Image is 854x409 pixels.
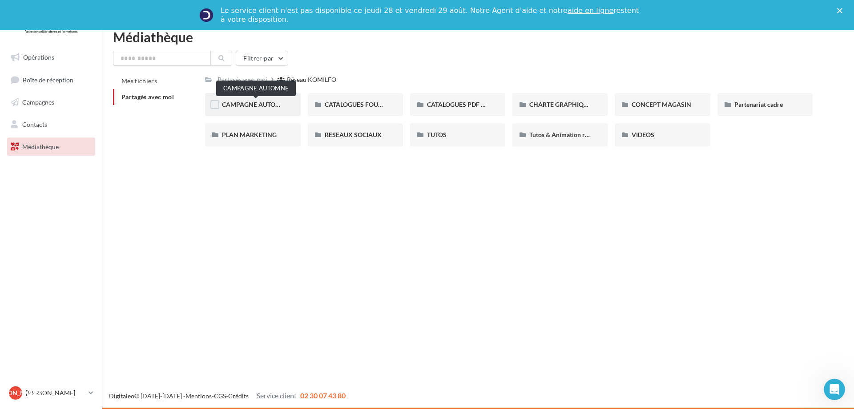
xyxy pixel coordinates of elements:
a: [PERSON_NAME] [PERSON_NAME] [7,385,95,401]
div: Partagés avec moi [218,75,267,84]
span: Partagés avec moi [121,93,174,101]
a: Opérations [5,48,97,67]
span: CAMPAGNE AUTOMNE [222,101,290,108]
div: Réseau KOMILFO [287,75,336,84]
a: aide en ligne [568,6,613,15]
span: Partenariat cadre [734,101,783,108]
button: Filtrer par [236,51,288,66]
span: VIDEOS [632,131,654,138]
span: RESEAUX SOCIAUX [325,131,382,138]
a: CGS [214,392,226,400]
a: Mentions [185,392,212,400]
span: Contacts [22,121,47,128]
iframe: Intercom live chat [824,379,845,400]
span: © [DATE]-[DATE] - - - [109,392,346,400]
img: Profile image for Service-Client [199,8,213,22]
span: Service client [257,391,297,400]
a: Campagnes [5,93,97,112]
span: Opérations [23,53,54,61]
a: Digitaleo [109,392,134,400]
div: CAMPAGNE AUTOMNE [216,81,296,96]
span: PLAN MARKETING [222,131,277,138]
span: Boîte de réception [23,76,73,83]
a: Boîte de réception [5,70,97,89]
div: Le service client n'est pas disponible ce jeudi 28 et vendredi 29 août. Notre Agent d'aide et not... [221,6,640,24]
div: Fermer [837,8,846,13]
span: 02 30 07 43 80 [300,391,346,400]
div: Médiathèque [113,30,843,44]
span: Tutos & Animation réseau [529,131,600,138]
p: [PERSON_NAME] [26,389,85,397]
a: Contacts [5,115,97,134]
span: TUTOS [427,131,447,138]
span: Médiathèque [22,142,59,150]
span: Campagnes [22,98,54,106]
span: CHARTE GRAPHIQUE [529,101,592,108]
span: Mes fichiers [121,77,157,85]
span: CATALOGUES PDF 2025 [427,101,495,108]
span: CONCEPT MAGASIN [632,101,691,108]
a: Médiathèque [5,138,97,156]
a: Crédits [228,392,249,400]
span: CATALOGUES FOURNISSEURS - PRODUITS 2025 [325,101,463,108]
